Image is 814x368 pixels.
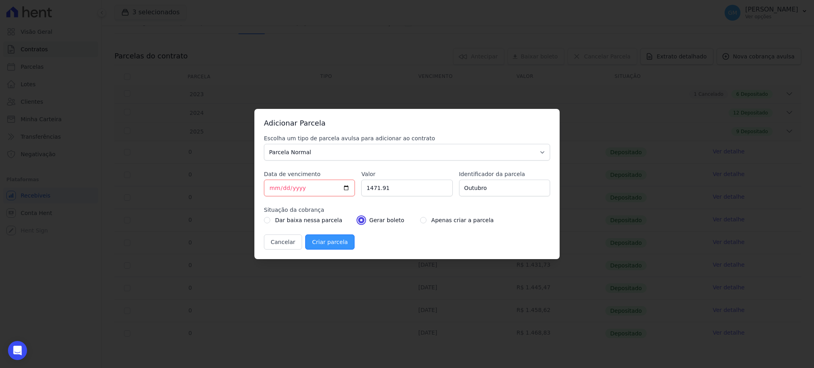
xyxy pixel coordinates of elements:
label: Apenas criar a parcela [431,215,494,225]
button: Cancelar [264,234,302,250]
label: Dar baixa nessa parcela [275,215,342,225]
h3: Adicionar Parcela [264,118,550,128]
label: Data de vencimento [264,170,355,178]
input: Criar parcela [305,234,355,250]
label: Escolha um tipo de parcela avulsa para adicionar ao contrato [264,134,550,142]
label: Valor [361,170,452,178]
label: Identificador da parcela [459,170,550,178]
label: Situação da cobrança [264,206,550,214]
div: Open Intercom Messenger [8,341,27,360]
label: Gerar boleto [369,215,404,225]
